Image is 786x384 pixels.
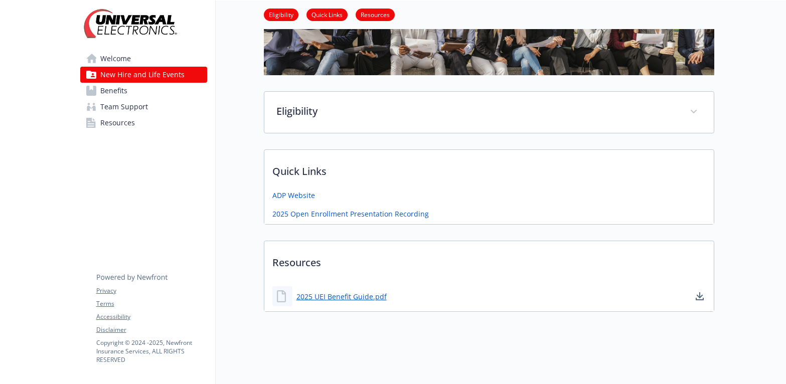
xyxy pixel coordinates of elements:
span: Benefits [100,83,127,99]
a: Quick Links [306,10,348,19]
a: download document [694,290,706,302]
div: Eligibility [264,92,714,133]
p: Copyright © 2024 - 2025 , Newfront Insurance Services, ALL RIGHTS RESERVED [96,338,207,364]
a: Resources [356,10,395,19]
a: Team Support [80,99,207,115]
a: Terms [96,299,207,308]
a: Privacy [96,286,207,295]
p: Resources [264,241,714,278]
p: Eligibility [276,104,678,119]
a: New Hire and Life Events [80,67,207,83]
a: 2025 UEI Benefit Guide.pdf [296,291,387,302]
span: Resources [100,115,135,131]
a: Welcome [80,51,207,67]
a: ADP Website [272,190,315,201]
span: Team Support [100,99,148,115]
a: Benefits [80,83,207,99]
a: 2025 Open Enrollment Presentation Recording [272,209,429,219]
span: New Hire and Life Events [100,67,185,83]
span: Welcome [100,51,131,67]
a: Accessibility [96,312,207,321]
a: Resources [80,115,207,131]
a: Disclaimer [96,325,207,334]
p: Quick Links [264,150,714,187]
a: Eligibility [264,10,298,19]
